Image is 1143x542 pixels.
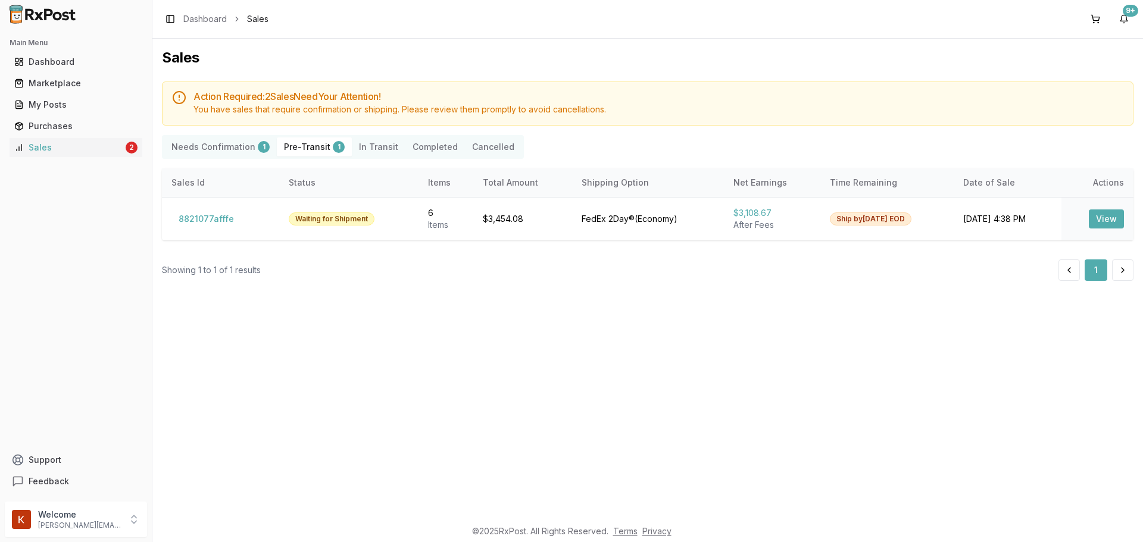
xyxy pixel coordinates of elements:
[10,94,142,115] a: My Posts
[162,48,1133,67] h1: Sales
[277,137,352,156] button: Pre-Transit
[5,52,147,71] button: Dashboard
[38,509,121,521] p: Welcome
[724,168,820,197] th: Net Earnings
[963,213,1052,225] div: [DATE] 4:38 PM
[183,13,227,25] a: Dashboard
[289,212,374,225] div: Waiting for Shipment
[419,168,474,197] th: Items
[193,104,1123,115] div: You have sales that require confirmation or shipping. Please review them promptly to avoid cancel...
[14,120,138,132] div: Purchases
[733,219,811,231] div: After Fees
[10,137,142,158] a: Sales2
[10,115,142,137] a: Purchases
[428,207,464,219] div: 6
[642,526,672,536] a: Privacy
[5,117,147,136] button: Purchases
[126,142,138,153] div: 2
[572,168,724,197] th: Shipping Option
[582,213,715,225] div: FedEx 2Day® ( Economy )
[10,51,142,73] a: Dashboard
[733,207,811,219] div: $3,108.67
[5,95,147,114] button: My Posts
[162,264,261,276] div: Showing 1 to 1 of 1 results
[820,168,954,197] th: Time Remaining
[10,73,142,94] a: Marketplace
[483,213,563,225] div: $3,454.08
[333,141,345,153] div: 1
[5,74,147,93] button: Marketplace
[10,38,142,48] h2: Main Menu
[14,142,123,153] div: Sales
[258,141,270,153] div: 1
[14,99,138,111] div: My Posts
[1103,502,1131,530] iframe: Intercom live chat
[1089,209,1124,228] button: View
[164,137,277,156] button: Needs Confirmation
[29,475,69,487] span: Feedback
[830,212,911,225] div: Ship by [DATE] EOD
[12,510,31,529] img: User avatar
[352,137,405,156] button: In Transit
[428,219,464,231] div: Item s
[1085,259,1107,281] button: 1
[613,526,638,536] a: Terms
[465,137,521,156] button: Cancelled
[1114,10,1133,29] button: 9+
[247,13,268,25] span: Sales
[5,5,81,24] img: RxPost Logo
[954,168,1061,197] th: Date of Sale
[473,168,572,197] th: Total Amount
[279,168,418,197] th: Status
[183,13,268,25] nav: breadcrumb
[5,138,147,157] button: Sales2
[1123,5,1138,17] div: 9+
[405,137,465,156] button: Completed
[162,168,279,197] th: Sales Id
[5,449,147,471] button: Support
[14,77,138,89] div: Marketplace
[14,56,138,68] div: Dashboard
[38,521,121,530] p: [PERSON_NAME][EMAIL_ADDRESS][DOMAIN_NAME]
[171,209,241,228] button: 8821077afffe
[193,92,1123,101] h5: Action Required: 2 Sale s Need Your Attention!
[5,471,147,492] button: Feedback
[1061,168,1133,197] th: Actions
